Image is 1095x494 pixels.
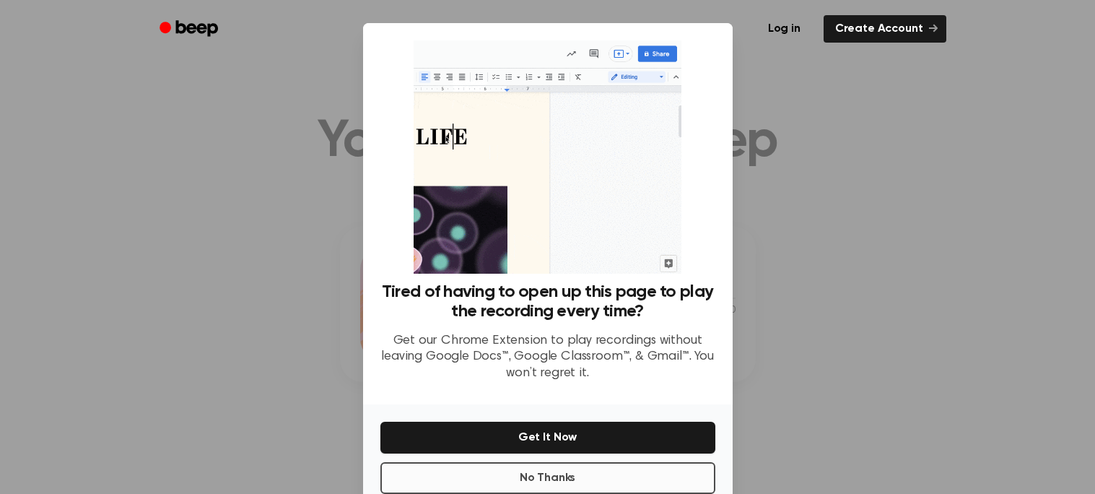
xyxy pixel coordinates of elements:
[380,333,715,382] p: Get our Chrome Extension to play recordings without leaving Google Docs™, Google Classroom™, & Gm...
[380,422,715,454] button: Get It Now
[754,12,815,45] a: Log in
[380,462,715,494] button: No Thanks
[380,282,715,321] h3: Tired of having to open up this page to play the recording every time?
[414,40,681,274] img: Beep extension in action
[149,15,231,43] a: Beep
[824,15,946,43] a: Create Account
